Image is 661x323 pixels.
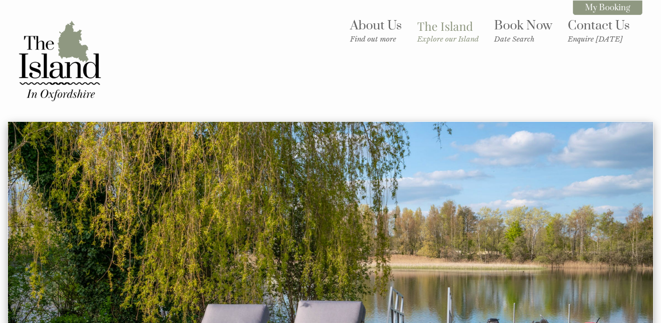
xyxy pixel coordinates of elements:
[350,18,402,43] a: About UsFind out more
[568,18,630,43] a: Contact UsEnquire [DATE]
[417,18,479,43] a: The IslandExplore our Island
[573,0,642,15] a: My Booking
[494,18,552,43] a: Book NowDate Search
[13,14,106,107] img: The Island in Oxfordshire
[494,35,552,43] small: Date Search
[568,35,630,43] small: Enquire [DATE]
[350,35,402,43] small: Find out more
[417,35,479,43] small: Explore our Island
